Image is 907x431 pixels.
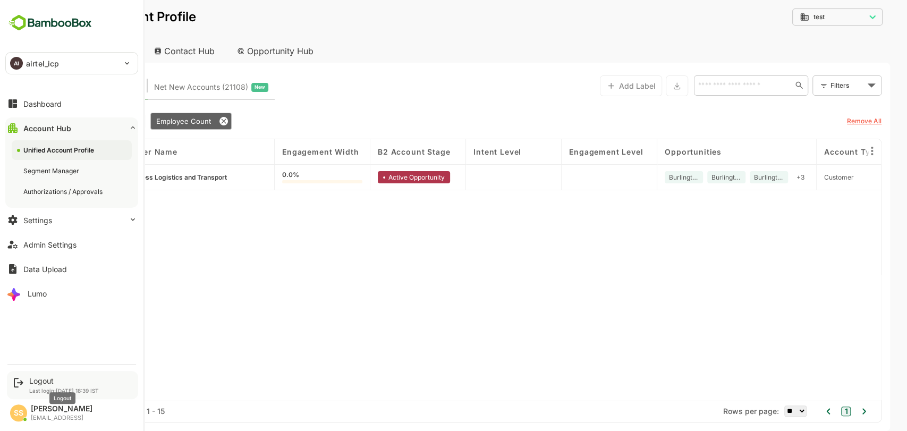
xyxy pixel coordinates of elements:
[23,124,71,133] div: Account Hub
[31,404,92,413] div: [PERSON_NAME]
[793,80,827,91] div: Filters
[810,117,844,125] u: Remove All
[717,173,747,181] span: Burlington Textiles Weaving Plant Generator6June
[5,234,138,255] button: Admin Settings
[5,13,95,33] img: BambooboxFullLogoMark.5f36c76dfaba33ec1ec1367b70bb1252.svg
[29,387,99,394] p: Last login: [DATE] 18:39 IST
[5,209,138,231] button: Settings
[686,407,742,416] span: Rows per page:
[119,117,174,125] span: Employee Count
[23,265,67,274] div: Data Upload
[31,415,92,421] div: [EMAIL_ADDRESS]
[792,74,844,97] div: Filters
[245,147,321,156] span: Engagement Width
[28,289,47,298] div: Lumo
[787,147,843,156] span: Account Type
[191,39,286,63] div: Opportunity Hub
[436,147,484,156] span: Intent Level
[674,173,704,181] span: Burlington Textiles Weaving Plant Generator6June
[5,117,138,139] button: Account Hub
[217,80,228,94] span: New
[755,171,772,183] div: + 3
[17,39,104,63] div: Account Hub
[762,12,828,22] div: test
[532,147,606,156] span: Engagement Level
[31,117,87,125] span: Account Website
[75,147,140,156] span: Customer Name
[5,283,138,304] button: Lumo
[26,58,59,69] p: airtel_icp
[23,99,62,108] div: Dashboard
[26,113,108,130] div: Account Website
[787,173,817,181] span: Customer
[17,11,159,23] p: Unified Account Profile
[341,171,413,183] div: Active Opportunity
[113,113,194,130] div: Employee Count
[10,404,27,421] div: SS
[804,407,813,416] button: 1
[23,240,77,249] div: Admin Settings
[629,75,651,96] button: Export the selected data as CSV
[29,376,99,385] div: Logout
[23,166,81,175] div: Segment Manager
[776,13,787,21] span: test
[91,173,190,181] span: Express Logistics and Transport
[6,53,138,74] div: AIairtel_icp
[32,80,104,94] span: Known accounts you’ve identified to target - imported from CRM, Offline upload, or promoted from ...
[23,187,105,196] div: Authorizations / Approvals
[632,173,662,181] span: Burlington Textiles Weaving Plant Generator6June
[23,146,96,155] div: Unified Account Profile
[341,147,413,156] span: B2 Account Stage
[32,407,128,416] div: Total Rows: 1 | Rows: 1 - 15
[628,147,684,156] span: Opportunities
[117,80,211,94] span: Net New Accounts ( 21108 )
[5,258,138,280] button: Data Upload
[117,80,231,94] div: Newly surfaced ICP-fit accounts from Intent, Website, LinkedIn, and other engagement signals.
[245,172,325,183] div: 0.0%
[5,93,138,114] button: Dashboard
[755,7,845,28] div: test
[23,216,52,225] div: Settings
[563,75,625,96] button: Add Label
[108,39,187,63] div: Contact Hub
[10,57,23,70] div: AI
